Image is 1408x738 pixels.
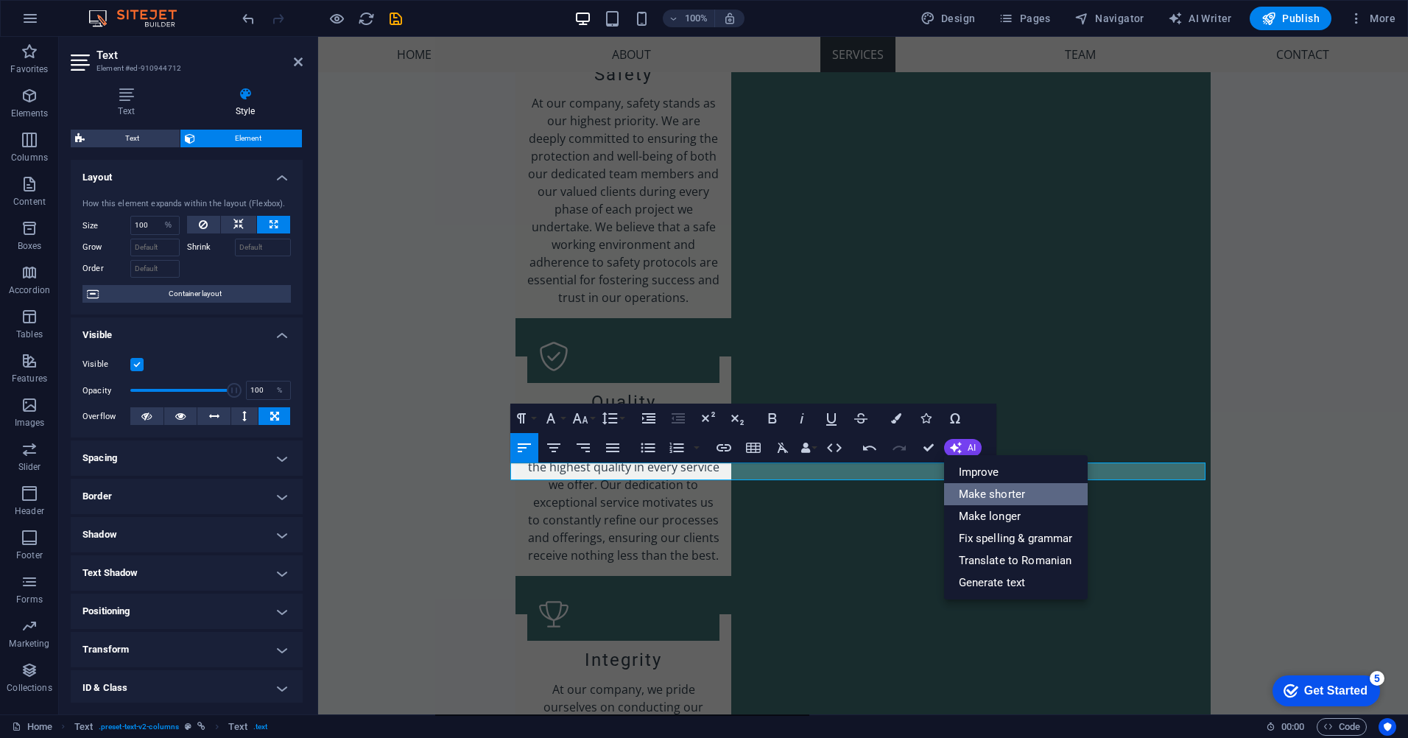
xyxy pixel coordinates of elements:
button: Colors [882,404,910,433]
button: Text [71,130,180,147]
button: Align Right [569,433,597,463]
p: Elements [11,108,49,119]
a: Improve [944,461,1088,483]
label: Visible [82,356,130,373]
button: More [1343,7,1401,30]
input: Default [130,239,180,256]
nav: breadcrumb [74,718,268,736]
input: Default [235,239,292,256]
span: AI Writer [1168,11,1232,26]
a: Fix spelling & grammar [944,527,1088,549]
button: save [387,10,404,27]
span: More [1349,11,1395,26]
label: Order [82,260,130,278]
label: Opacity [82,387,130,395]
p: Content [13,196,46,208]
button: Special Characters [941,404,969,433]
i: On resize automatically adjust zoom level to fit chosen device. [723,12,736,25]
label: Size [82,222,130,230]
span: Element [200,130,298,147]
div: AI [944,455,1088,600]
button: AI [944,439,982,457]
p: Header [15,505,44,517]
p: Boxes [18,240,42,252]
i: Save (Ctrl+S) [387,10,404,27]
i: Undo: Change style (Ctrl+Z) [240,10,257,27]
button: Ordered List [691,433,703,463]
button: Confirm (Ctrl+⏎) [915,433,943,463]
button: Align Justify [599,433,627,463]
button: Navigator [1069,7,1150,30]
button: Clear Formatting [769,433,797,463]
input: Default [130,260,180,278]
button: Element [180,130,303,147]
button: Undo (Ctrl+Z) [856,433,884,463]
button: Icons [912,404,940,433]
button: Design [915,7,982,30]
span: Click to select. Double-click to edit [74,718,93,736]
span: . text [253,718,267,736]
i: This element is linked [197,723,205,731]
button: HTML [820,433,848,463]
h6: 100% [685,10,708,27]
p: Footer [16,549,43,561]
h4: Spacing [71,440,303,476]
i: Reload page [358,10,375,27]
span: Design [921,11,976,26]
p: Favorites [10,63,48,75]
span: : [1292,721,1294,732]
button: Align Left [510,433,538,463]
h4: Transform [71,632,303,667]
h4: Text [71,87,188,118]
button: Redo (Ctrl+Shift+Z) [885,433,913,463]
h4: Positioning [71,594,303,629]
button: Line Height [599,404,627,433]
span: Publish [1261,11,1320,26]
h4: ID & Class [71,670,303,706]
span: Navigator [1074,11,1144,26]
h6: Session time [1266,718,1305,736]
p: Slider [18,461,41,473]
div: % [270,382,290,399]
button: Subscript [723,404,751,433]
span: Code [1323,718,1360,736]
a: Make longer [944,505,1088,527]
button: Container layout [82,285,291,303]
p: Columns [11,152,48,164]
div: Get Started 5 items remaining, 0% complete [7,7,114,38]
p: Collections [7,682,52,694]
span: Container layout [103,285,286,303]
button: Increase Indent [635,404,663,433]
h4: Layout [71,160,303,186]
button: Font Size [569,404,597,433]
button: reload [357,10,375,27]
button: Data Bindings [798,433,819,463]
button: Bold (Ctrl+B) [758,404,786,433]
button: Superscript [694,404,722,433]
button: Publish [1250,7,1331,30]
button: Unordered List [634,433,662,463]
span: . preset-text-v2-columns [99,718,179,736]
button: Font Family [540,404,568,433]
button: Pages [993,7,1056,30]
a: Make shorter [944,483,1088,505]
button: Insert Table [739,433,767,463]
label: Grow [82,239,130,256]
span: AI [968,443,976,452]
button: Underline (Ctrl+U) [817,404,845,433]
p: Accordion [9,284,50,296]
p: Images [15,417,45,429]
span: Pages [999,11,1050,26]
p: Marketing [9,638,49,650]
button: Ordered List [663,433,691,463]
span: Click to select. Double-click to edit [228,718,247,736]
a: Generate text [944,572,1088,594]
span: Text [89,130,175,147]
button: Insert Link [710,433,738,463]
h4: Visible [71,317,303,344]
button: Decrease Indent [664,404,692,433]
button: Paragraph Format [510,404,538,433]
button: undo [239,10,257,27]
div: Design (Ctrl+Alt+Y) [915,7,982,30]
label: Shrink [187,239,235,256]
